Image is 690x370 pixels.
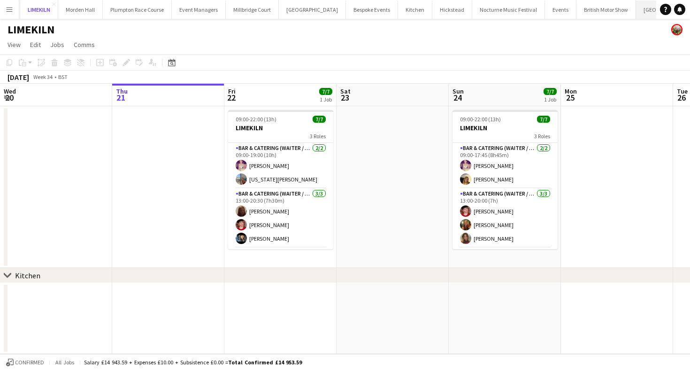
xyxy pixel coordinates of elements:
app-job-card: 09:00-22:00 (13h)7/7LIMEKILN3 RolesBar & Catering (Waiter / waitress)2/209:00-17:45 (8h45m)[PERSO... [452,110,558,249]
a: View [4,39,24,51]
span: Mon [565,87,577,95]
app-job-card: 09:00-22:00 (13h)7/7LIMEKILN3 RolesBar & Catering (Waiter / waitress)2/209:00-19:00 (10h)[PERSON_... [228,110,333,249]
span: 7/7 [544,88,557,95]
app-card-role: Bar & Catering (Waiter / waitress)3/313:00-20:30 (7h30m)[PERSON_NAME][PERSON_NAME][PERSON_NAME] [228,189,333,248]
app-user-avatar: Staffing Manager [671,24,682,35]
span: Sun [452,87,464,95]
div: Salary £14 943.59 + Expenses £10.00 + Subsistence £0.00 = [84,359,302,366]
span: 21 [115,92,128,103]
app-card-role: Bar & Catering (Waiter / waitress)2/209:00-17:45 (8h45m)[PERSON_NAME][PERSON_NAME] [452,143,558,189]
button: Kitchen [398,0,432,19]
div: [DATE] [8,72,29,82]
span: Thu [116,87,128,95]
div: BST [58,73,68,80]
button: LIMEKILN [20,0,58,19]
span: Confirmed [15,359,44,366]
button: Plumpton Race Course [103,0,172,19]
span: Wed [4,87,16,95]
span: Week 34 [31,73,54,80]
span: Edit [30,40,41,49]
button: British Motor Show [576,0,636,19]
app-card-role: Bar & Catering (Waiter / waitress)2/209:00-19:00 (10h)[PERSON_NAME][US_STATE][PERSON_NAME] [228,143,333,189]
span: 24 [451,92,464,103]
span: 25 [563,92,577,103]
button: [GEOGRAPHIC_DATA] [279,0,346,19]
button: Events [545,0,576,19]
span: Tue [677,87,688,95]
button: Nocturne Music Festival [472,0,545,19]
app-card-role: Bar & Catering (Waiter / waitress)3/313:00-20:00 (7h)[PERSON_NAME][PERSON_NAME][PERSON_NAME] [452,189,558,248]
span: Fri [228,87,236,95]
span: 26 [675,92,688,103]
span: 7/7 [537,116,550,123]
span: Comms [74,40,95,49]
span: All jobs [54,359,76,366]
span: View [8,40,21,49]
a: Comms [70,39,99,51]
h3: LIMEKILN [228,124,333,132]
span: 3 Roles [310,133,326,140]
button: Morden Hall [58,0,103,19]
span: 23 [339,92,351,103]
a: Jobs [46,39,68,51]
div: 1 Job [544,96,556,103]
span: Total Confirmed £14 953.59 [228,359,302,366]
span: 22 [227,92,236,103]
span: 09:00-22:00 (13h) [236,116,276,123]
div: 1 Job [320,96,332,103]
span: 7/7 [313,116,326,123]
span: 09:00-22:00 (13h) [460,116,501,123]
button: Millbridge Court [226,0,279,19]
button: Confirmed [5,357,46,368]
span: 3 Roles [534,133,550,140]
span: 20 [2,92,16,103]
button: Event Managers [172,0,226,19]
span: Jobs [50,40,64,49]
h3: LIMEKILN [452,124,558,132]
span: 7/7 [319,88,332,95]
button: Bespoke Events [346,0,398,19]
div: Kitchen [15,271,40,280]
h1: LIMEKILN [8,23,54,37]
button: Hickstead [432,0,472,19]
span: Sat [340,87,351,95]
a: Edit [26,39,45,51]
